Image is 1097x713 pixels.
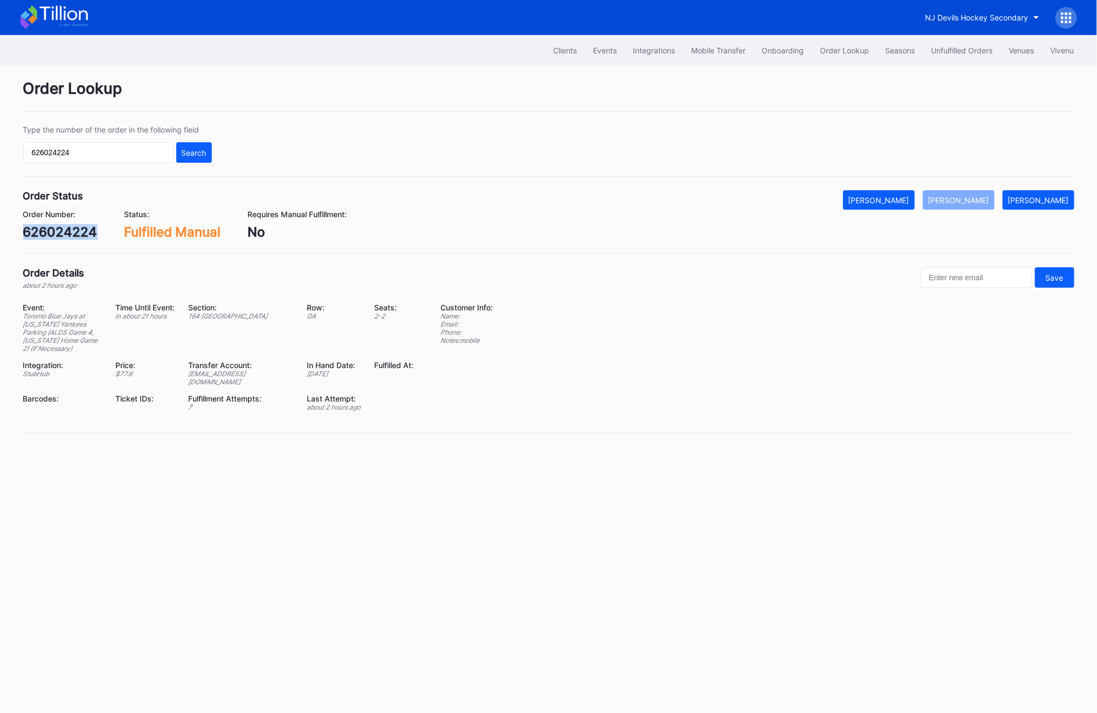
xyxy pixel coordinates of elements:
[23,125,212,134] div: Type the number of the order in the following field
[1035,267,1074,288] button: Save
[23,370,102,378] div: StubHub
[932,46,993,55] div: Unfulfilled Orders
[441,312,493,320] div: Name:
[307,370,361,378] div: [DATE]
[926,13,1029,22] div: NJ Devils Hockey Secondary
[848,196,909,205] div: [PERSON_NAME]
[625,40,684,60] button: Integrations
[820,46,870,55] div: Order Lookup
[878,40,923,60] button: Seasons
[248,210,347,219] div: Requires Manual Fulfillment:
[116,361,175,370] div: Price:
[1043,40,1082,60] button: Vivenu
[23,312,102,352] div: Toronto Blue Jays at [US_STATE] Yankees Parking (ALDS Game 4, [US_STATE] Home Game 2) (If Necessary)
[307,312,361,320] div: GA
[125,210,221,219] div: Status:
[812,40,878,60] button: Order Lookup
[762,46,804,55] div: Onboarding
[843,190,915,210] button: [PERSON_NAME]
[441,336,493,344] div: Notes: mobile
[307,394,361,403] div: Last Attempt:
[189,403,294,411] div: 7
[125,224,221,240] div: Fulfilled Manual
[1009,46,1034,55] div: Venues
[554,46,577,55] div: Clients
[928,196,989,205] div: [PERSON_NAME]
[375,312,414,320] div: 2 - 2
[917,8,1047,27] button: NJ Devils Hockey Secondary
[441,320,493,328] div: Email:
[307,303,361,312] div: Row:
[189,303,294,312] div: Section:
[546,40,585,60] button: Clients
[684,40,754,60] button: Mobile Transfer
[116,394,175,403] div: Ticket IDs:
[23,267,85,279] div: Order Details
[182,148,206,157] div: Search
[176,142,212,163] button: Search
[1046,273,1064,282] div: Save
[1008,196,1069,205] div: [PERSON_NAME]
[23,224,98,240] div: 626024224
[307,361,361,370] div: In Hand Date:
[23,303,102,312] div: Event:
[921,267,1032,288] input: Enter new email
[23,142,174,163] input: GT59662
[307,403,361,411] div: about 2 hours ago
[375,303,414,312] div: Seats:
[441,303,493,312] div: Customer Info:
[441,328,493,336] div: Phone:
[116,312,175,320] div: in about 21 hours
[585,40,625,60] button: Events
[189,312,294,320] div: 164 [GEOGRAPHIC_DATA]
[189,370,294,386] div: [EMAIL_ADDRESS][DOMAIN_NAME]
[692,46,746,55] div: Mobile Transfer
[754,40,812,60] button: Onboarding
[23,79,1074,112] div: Order Lookup
[23,190,84,202] div: Order Status
[23,394,102,403] div: Barcodes:
[189,394,294,403] div: Fulfillment Attempts:
[23,361,102,370] div: Integration:
[1003,190,1074,210] button: [PERSON_NAME]
[116,370,175,378] div: $ 77.6
[116,303,175,312] div: Time Until Event:
[248,224,347,240] div: No
[1001,40,1043,60] button: Venues
[1051,46,1074,55] div: Vivenu
[23,281,85,289] div: about 2 hours ago
[886,46,915,55] div: Seasons
[375,361,414,370] div: Fulfilled At:
[923,190,995,210] button: [PERSON_NAME]
[189,361,294,370] div: Transfer Account:
[23,210,98,219] div: Order Number:
[923,40,1001,60] button: Unfulfilled Orders
[633,46,675,55] div: Integrations
[594,46,617,55] div: Events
